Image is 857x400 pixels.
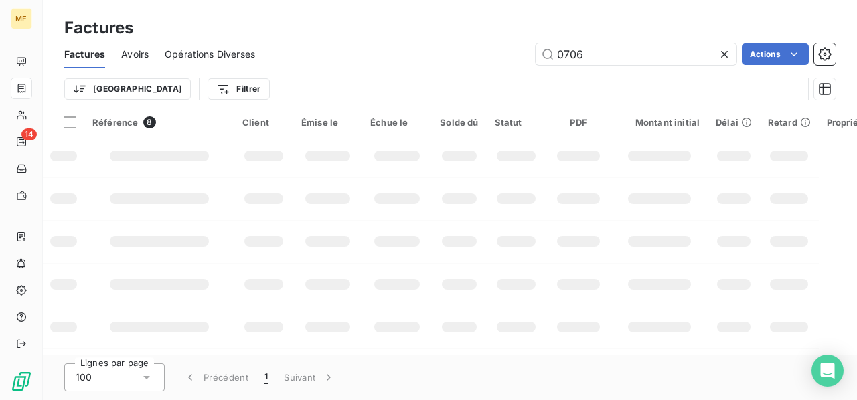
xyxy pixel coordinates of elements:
div: Statut [495,117,538,128]
span: Opérations Diverses [165,47,255,61]
h3: Factures [64,16,133,40]
span: Factures [64,47,105,61]
button: Actions [742,43,809,65]
div: Échue le [370,117,424,128]
button: Filtrer [208,78,269,100]
span: 100 [76,371,92,384]
input: Rechercher [536,43,736,65]
div: Émise le [301,117,354,128]
div: Montant initial [619,117,700,128]
span: 1 [264,371,268,384]
span: 8 [143,116,155,128]
div: Client [242,117,285,128]
div: Retard [768,117,811,128]
div: Solde dû [440,117,478,128]
span: 14 [21,128,37,140]
span: Avoirs [121,47,149,61]
div: PDF [554,117,603,128]
button: 1 [256,363,276,391]
button: [GEOGRAPHIC_DATA] [64,78,191,100]
div: Délai [716,117,752,128]
img: Logo LeanPay [11,371,32,392]
span: Référence [92,117,138,128]
button: Précédent [175,363,256,391]
button: Suivant [276,363,343,391]
div: Open Intercom Messenger [811,355,844,387]
div: ME [11,8,32,29]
